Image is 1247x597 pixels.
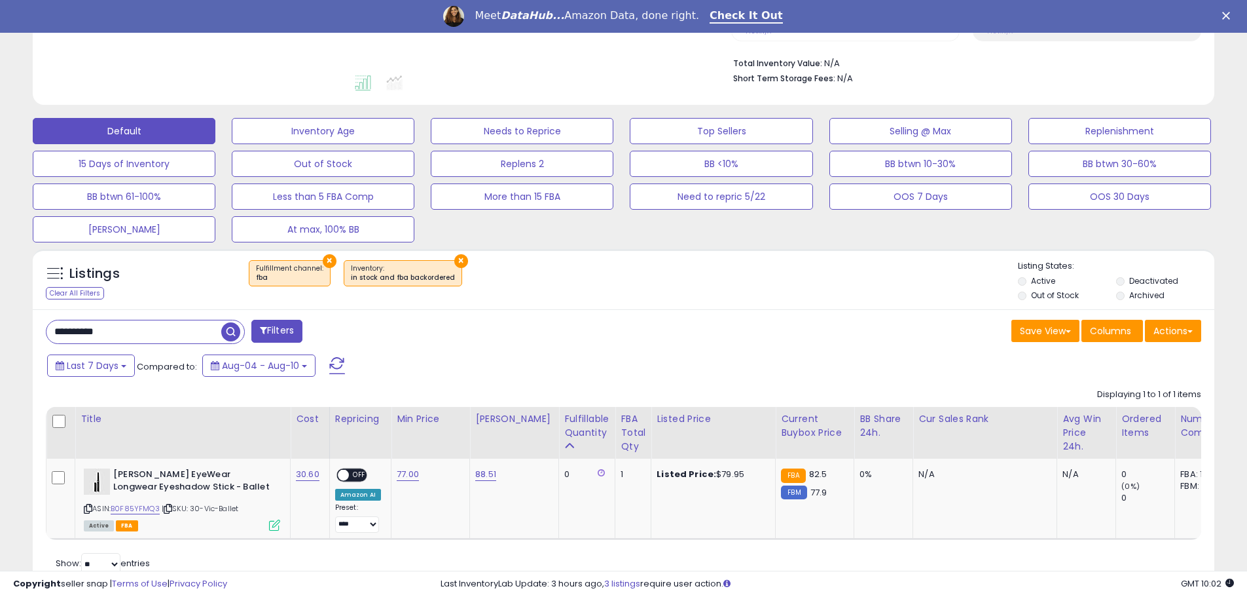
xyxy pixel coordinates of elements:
[657,412,770,426] div: Listed Price
[1090,324,1131,337] span: Columns
[829,183,1012,210] button: OOS 7 Days
[501,9,564,22] i: DataHub...
[604,577,640,590] a: 3 listings
[113,469,272,496] b: [PERSON_NAME] EyeWear Longwear Eyeshadow Stick - Ballet
[829,151,1012,177] button: BB btwn 10-30%
[232,151,414,177] button: Out of Stock
[232,216,414,242] button: At max, 100% BB
[256,273,323,282] div: fba
[657,469,765,480] div: $79.95
[1011,320,1079,342] button: Save View
[116,520,138,531] span: FBA
[256,263,323,283] span: Fulfillment channel :
[232,183,414,210] button: Less than 5 FBA Comp
[443,6,464,27] img: Profile image for Georgie
[1180,412,1228,440] div: Num of Comp.
[112,577,168,590] a: Terms of Use
[1222,12,1235,20] div: Close
[13,577,61,590] strong: Copyright
[1028,151,1211,177] button: BB btwn 30-60%
[621,469,641,480] div: 1
[162,503,238,514] span: | SKU: 30-Vic-Ballet
[1031,290,1079,301] label: Out of Stock
[46,287,104,299] div: Clear All Filters
[84,469,110,495] img: 31Kn5tXgPrL._SL40_.jpg
[47,355,135,377] button: Last 7 Days
[810,486,827,499] span: 77.9
[1180,480,1223,492] div: FBM: 2
[81,412,285,426] div: Title
[1028,118,1211,144] button: Replenishment
[1031,275,1055,286] label: Active
[335,503,381,533] div: Preset:
[397,468,419,481] a: 77.00
[781,469,805,483] small: FBA
[296,412,324,426] div: Cost
[621,412,645,453] div: FBA Total Qty
[1121,469,1174,480] div: 0
[657,468,716,480] b: Listed Price:
[710,9,783,24] a: Check It Out
[170,577,227,590] a: Privacy Policy
[431,118,613,144] button: Needs to Reprice
[1121,481,1140,491] small: (0%)
[431,183,613,210] button: More than 15 FBA
[33,151,215,177] button: 15 Days of Inventory
[1129,275,1178,286] label: Deactivated
[441,578,1234,590] div: Last InventoryLab Update: 3 hours ago, require user action.
[781,412,848,440] div: Current Buybox Price
[564,412,609,440] div: Fulfillable Quantity
[859,469,903,480] div: 0%
[1121,492,1174,504] div: 0
[33,183,215,210] button: BB btwn 61-100%
[111,503,160,514] a: B0F85YFMQ3
[475,468,496,481] a: 88.51
[84,469,280,530] div: ASIN:
[630,183,812,210] button: Need to repric 5/22
[809,468,827,480] span: 82.5
[1018,260,1214,273] p: Listing States:
[137,360,197,373] span: Compared to:
[829,118,1012,144] button: Selling @ Max
[351,273,455,282] div: in stock and fba backordered
[335,489,381,501] div: Amazon AI
[351,263,455,283] span: Inventory :
[1081,320,1143,342] button: Columns
[1129,290,1165,301] label: Archived
[781,486,806,499] small: FBM
[475,412,553,426] div: [PERSON_NAME]
[33,118,215,144] button: Default
[918,469,1047,480] div: N/A
[33,216,215,242] button: [PERSON_NAME]
[1062,412,1110,453] div: Avg Win Price 24h.
[630,118,812,144] button: Top Sellers
[202,355,316,377] button: Aug-04 - Aug-10
[251,320,302,343] button: Filters
[349,470,370,481] span: OFF
[1121,412,1169,440] div: Ordered Items
[67,359,118,372] span: Last 7 Days
[859,412,907,440] div: BB Share 24h.
[69,265,120,283] h5: Listings
[431,151,613,177] button: Replens 2
[630,151,812,177] button: BB <10%
[84,520,114,531] span: All listings currently available for purchase on Amazon
[397,412,464,426] div: Min Price
[222,359,299,372] span: Aug-04 - Aug-10
[13,578,227,590] div: seller snap | |
[1062,469,1106,480] div: N/A
[335,412,386,426] div: Repricing
[564,469,605,480] div: 0
[1181,577,1234,590] span: 2025-08-18 10:02 GMT
[1097,389,1201,401] div: Displaying 1 to 1 of 1 items
[296,468,319,481] a: 30.60
[918,412,1051,426] div: Cur Sales Rank
[323,254,336,268] button: ×
[232,118,414,144] button: Inventory Age
[454,254,468,268] button: ×
[56,557,150,569] span: Show: entries
[1028,183,1211,210] button: OOS 30 Days
[1180,469,1223,480] div: FBA: 1
[1145,320,1201,342] button: Actions
[475,9,699,22] div: Meet Amazon Data, done right.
